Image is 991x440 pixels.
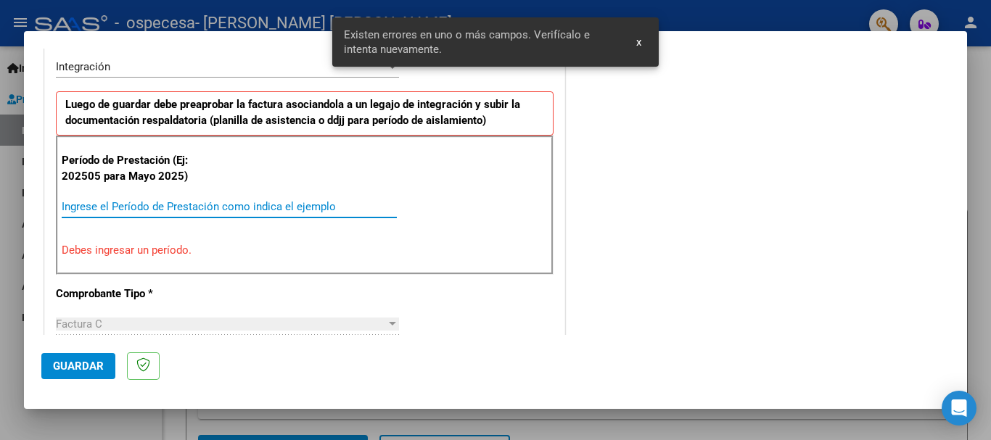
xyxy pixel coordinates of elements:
[65,98,520,128] strong: Luego de guardar debe preaprobar la factura asociandola a un legajo de integración y subir la doc...
[344,28,620,57] span: Existen errores en uno o más campos. Verifícalo e intenta nuevamente.
[62,152,207,185] p: Período de Prestación (Ej: 202505 para Mayo 2025)
[53,360,104,373] span: Guardar
[62,242,548,259] p: Debes ingresar un período.
[942,391,976,426] div: Open Intercom Messenger
[56,60,110,73] span: Integración
[41,353,115,379] button: Guardar
[56,317,102,331] span: Factura C
[56,286,205,302] p: Comprobante Tipo *
[625,29,653,55] button: x
[636,36,641,49] span: x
